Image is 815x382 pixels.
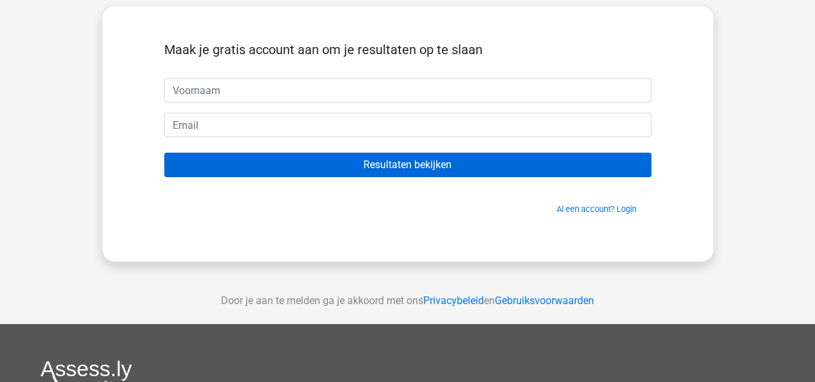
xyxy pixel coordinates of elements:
[164,42,651,57] h5: Maak je gratis account aan om je resultaten op te slaan
[495,294,594,307] a: Gebruiksvoorwaarden
[557,204,637,214] a: Al een account? Login
[423,294,484,307] a: Privacybeleid
[164,153,651,177] input: Resultaten bekijken
[164,113,651,137] input: Email
[164,78,651,102] input: Voornaam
